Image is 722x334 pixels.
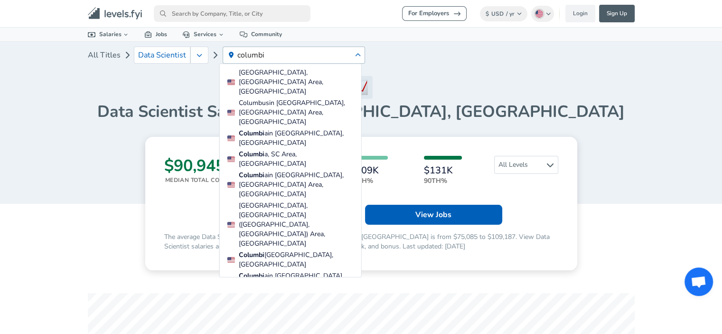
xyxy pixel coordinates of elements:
p: 75th% [350,176,388,186]
span: Columbus [239,98,269,107]
a: Login [565,5,595,22]
p: View Jobs [415,209,451,220]
span: [GEOGRAPHIC_DATA], [GEOGRAPHIC_DATA] [239,250,333,269]
span: in [GEOGRAPHIC_DATA], [GEOGRAPHIC_DATA] [239,129,357,148]
h6: $109K [350,165,388,176]
h3: $90,945 [164,156,236,176]
a: Columbus's country flagColumbusin [GEOGRAPHIC_DATA], [GEOGRAPHIC_DATA] Area, [GEOGRAPHIC_DATA] [224,98,357,127]
span: / yr [506,10,515,18]
button: English (US) [531,6,554,22]
input: Search Location [237,51,353,59]
strong: Columbi [239,250,264,259]
a: All Titles [88,46,121,65]
span: [GEOGRAPHIC_DATA], [GEOGRAPHIC_DATA] ([GEOGRAPHIC_DATA], [GEOGRAPHIC_DATA]) Area, [GEOGRAPHIC_DATA] [239,201,325,248]
a: Columbus, GA (Opelika, AL) Area, US's country flag[GEOGRAPHIC_DATA], [GEOGRAPHIC_DATA] ([GEOGRAPH... [224,201,357,248]
strong: Columbi [239,271,264,280]
img: Columbus, GA (Opelika, AL) Area, US's country flag [227,221,235,229]
a: View Jobs [365,205,502,225]
span: in [GEOGRAPHIC_DATA], [GEOGRAPHIC_DATA] [239,271,357,290]
a: Jobs [137,28,175,41]
img: Columbia's country flag [227,134,235,142]
a: Columbia's country flagColumbiain [GEOGRAPHIC_DATA], [GEOGRAPHIC_DATA] Area, [GEOGRAPHIC_DATA] [224,171,357,199]
span: Data Scientist [138,51,186,59]
span: a [264,171,268,180]
img: Columbus, OH Area, US's country flag [227,78,235,86]
a: Data Scientist [134,47,190,64]
img: Columbia's country flag [227,181,235,189]
a: Community [232,28,290,41]
span: $ [486,10,489,18]
img: Columbia, SC Area, US's country flag [227,155,235,163]
input: Search by Company, Title, or City [154,5,310,22]
span: a, SC Area, [GEOGRAPHIC_DATA] [239,150,306,168]
a: Columbia-Jefferson City Area, US's country flagColumbi[GEOGRAPHIC_DATA], [GEOGRAPHIC_DATA] [224,250,357,269]
span: [GEOGRAPHIC_DATA], [GEOGRAPHIC_DATA] Area, [GEOGRAPHIC_DATA] [239,68,323,96]
button: $USD/ yr [480,6,528,21]
nav: primary [76,4,646,23]
p: 90th% [424,176,462,186]
img: Columbia-Jefferson City Area, US's country flag [227,256,235,264]
a: Salaries [80,28,137,41]
span: a [264,129,268,138]
a: Services [175,28,232,41]
span: USD [491,10,504,18]
img: English (US) [535,10,543,18]
span: in [GEOGRAPHIC_DATA], [GEOGRAPHIC_DATA] Area, [GEOGRAPHIC_DATA] [239,171,357,199]
span: All Levels [495,156,558,173]
strong: Columbi [239,171,264,180]
p: Median Total Comp [165,176,236,184]
strong: Columbi [239,129,264,138]
strong: Columbi [239,150,264,159]
p: The average Data Scientist Salary range in [GEOGRAPHIC_DATA], [GEOGRAPHIC_DATA] is from $75,085 t... [164,232,558,251]
div: Open chat [684,267,713,296]
a: Columbia's country flagColumbiain [GEOGRAPHIC_DATA], [GEOGRAPHIC_DATA] [224,129,357,148]
a: Columbus, OH Area, US's country flag[GEOGRAPHIC_DATA], [GEOGRAPHIC_DATA] Area, [GEOGRAPHIC_DATA] [224,68,357,96]
a: Columbia's country flagColumbiain [GEOGRAPHIC_DATA], [GEOGRAPHIC_DATA] [224,271,357,290]
a: For Employers [402,6,467,21]
span: in [GEOGRAPHIC_DATA], [GEOGRAPHIC_DATA] Area, [GEOGRAPHIC_DATA] [239,98,357,127]
a: Columbia, SC Area, US's country flagColumbia, SC Area, [GEOGRAPHIC_DATA] [224,150,357,169]
img: Columbus's country flag [227,109,235,116]
h1: Data Scientist Salary in [GEOGRAPHIC_DATA], [GEOGRAPHIC_DATA] [88,102,635,122]
h6: $131K [424,165,462,176]
span: a [264,271,268,280]
a: Sign Up [599,5,635,22]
